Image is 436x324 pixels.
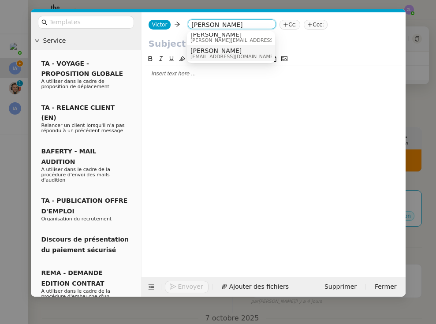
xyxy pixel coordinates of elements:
nz-option-item: Isabelle Arnaud [187,45,275,61]
span: TA - PUBLICATION OFFRE D'EMPLOI [41,197,128,214]
span: Service [43,36,138,46]
span: Relancer un client lorsqu'il n'a pas répondu à un précédent message [41,123,125,134]
button: Ajouter des fichiers [216,281,294,293]
div: Service [31,32,141,49]
span: A utiliser dans le cadre de proposition de déplacement [41,78,109,89]
span: Ajouter des fichiers [229,282,289,292]
nz-tag: Ccc: [304,20,328,30]
span: [PERSON_NAME] [190,31,316,38]
span: Supprimer [324,282,357,292]
span: Fermer [375,282,396,292]
span: TA - VOYAGE - PROPOSITION GLOBALE [41,60,123,77]
span: [PERSON_NAME][EMAIL_ADDRESS][DOMAIN_NAME] [190,38,316,43]
span: Discours de présentation du paiement sécurisé [41,236,129,253]
button: Fermer [369,281,402,293]
button: Envoyer [165,281,209,293]
span: TA - RELANCE CLIENT (EN) [41,104,115,121]
span: A utiliser dans le cadre de la procédure d'envoi des mails d'audition [41,167,111,183]
span: [PERSON_NAME] [190,47,275,54]
span: BAFERTY - MAIL AUDITION [41,148,97,165]
nz-tag: Cc: [279,20,300,30]
span: Victor [152,22,168,28]
input: Templates [49,17,129,27]
span: [EMAIL_ADDRESS][DOMAIN_NAME] [190,54,275,59]
span: REMA - DEMANDE EDITION CONTRAT [41,269,104,287]
span: A utiliser dans le cadre de la procédure d'embauche d'un nouveau salarié [41,288,111,305]
input: Subject [149,37,399,50]
nz-option-item: Isabelle Arnaud [187,29,275,45]
span: Organisation du recrutement [41,216,112,222]
button: Supprimer [319,281,362,293]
